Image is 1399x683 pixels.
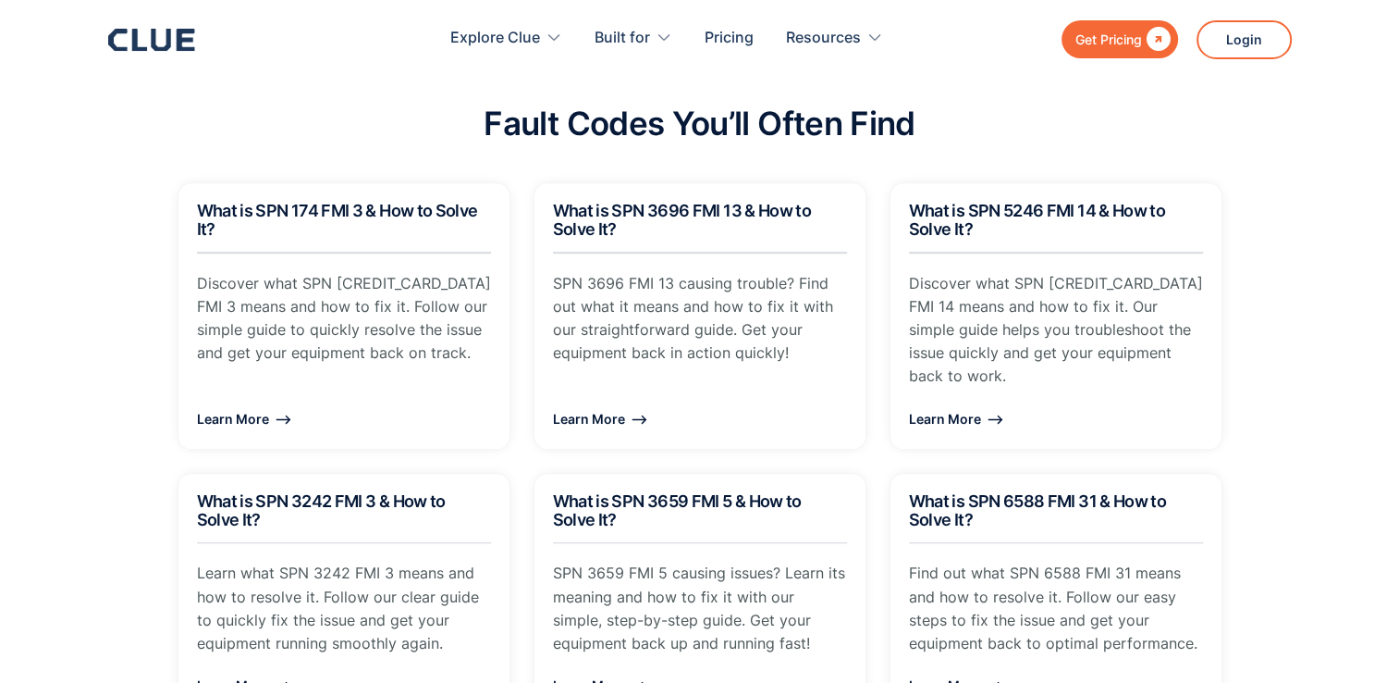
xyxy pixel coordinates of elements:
[1197,20,1292,59] a: Login
[890,182,1222,450] a: What is SPN 5246 FMI 14 & How to Solve It?Discover what SPN [CREDIT_CARD_DATA] FMI 14 means and h...
[197,407,491,430] div: Learn More ⟶
[1075,28,1142,51] div: Get Pricing
[705,9,754,68] a: Pricing
[197,562,491,655] p: Learn what SPN 3242 FMI 3 means and how to resolve it. Follow our clear guide to quickly fix the ...
[595,9,672,68] div: Built for
[909,407,1203,430] div: Learn More ⟶
[197,272,491,366] p: Discover what SPN [CREDIT_CARD_DATA] FMI 3 means and how to fix it. Follow our simple guide to qu...
[553,202,847,239] h2: What is SPN 3696 FMI 13 & How to Solve It?
[553,407,847,430] div: Learn More ⟶
[534,182,866,450] a: What is SPN 3696 FMI 13 & How to Solve It?SPN 3696 FMI 13 causing trouble? Find out what it means...
[197,202,491,239] h2: What is SPN 174 FMI 3 & How to Solve It?
[197,492,491,529] h2: What is SPN 3242 FMI 3 & How to Solve It?
[450,9,562,68] div: Explore Clue
[909,202,1203,239] h2: What is SPN 5246 FMI 14 & How to Solve It?
[1142,28,1171,51] div: 
[450,9,540,68] div: Explore Clue
[553,272,847,366] p: SPN 3696 FMI 13 causing trouble? Find out what it means and how to fix it with our straightforwar...
[1062,20,1178,58] a: Get Pricing
[553,562,847,655] p: SPN 3659 FMI 5 causing issues? Learn its meaning and how to fix it with our simple, step-by-step ...
[178,182,510,450] a: What is SPN 174 FMI 3 & How to Solve It?Discover what SPN [CREDIT_CARD_DATA] FMI 3 means and how ...
[909,272,1203,389] p: Discover what SPN [CREDIT_CARD_DATA] FMI 14 means and how to fix it. Our simple guide helps you t...
[786,9,861,68] div: Resources
[484,106,914,142] h2: Fault Codes You’ll Often Find
[909,562,1203,655] p: Find out what SPN 6588 FMI 31 means and how to resolve it. Follow our easy steps to fix the issue...
[909,492,1203,529] h2: What is SPN 6588 FMI 31 & How to Solve It?
[786,9,883,68] div: Resources
[553,492,847,529] h2: What is SPN 3659 FMI 5 & How to Solve It?
[595,9,650,68] div: Built for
